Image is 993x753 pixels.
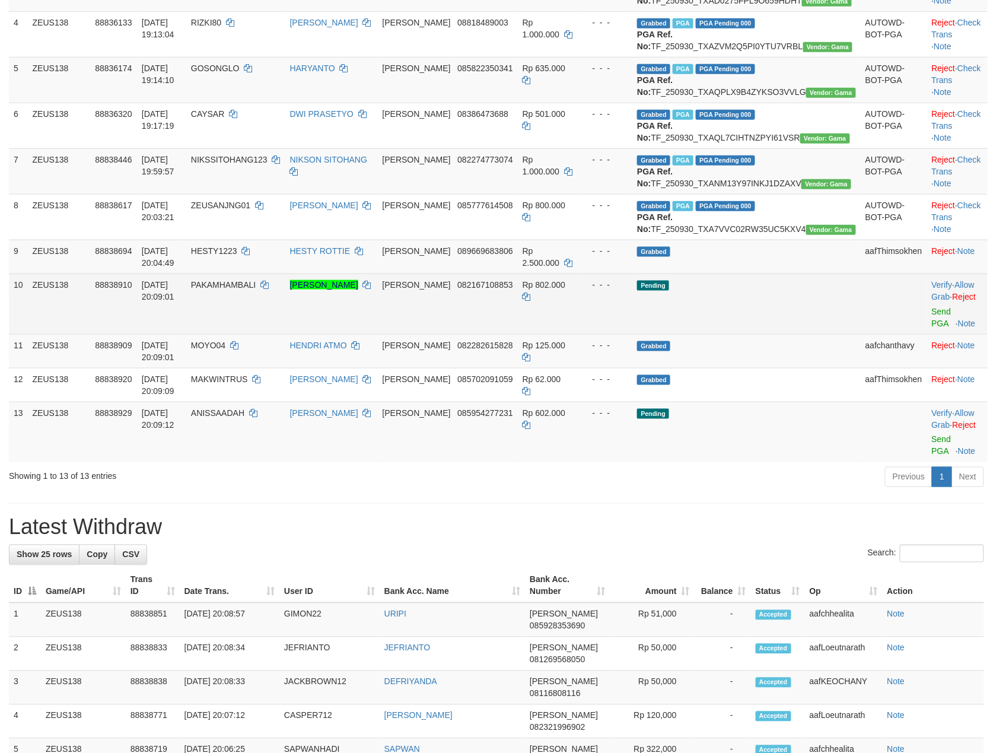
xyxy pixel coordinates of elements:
a: Note [958,319,976,328]
span: Show 25 rows [17,550,72,560]
td: AUTOWD-BOT-PGA [861,11,927,57]
div: - - - [583,339,628,351]
td: aafThimsokhen [861,240,927,274]
td: aafchhealita [805,603,883,637]
td: TF_250930_TXA7VVC02RW35UC5KXV4 [632,194,861,240]
span: RIZKI80 [191,18,221,27]
a: Show 25 rows [9,545,79,565]
td: [DATE] 20:07:12 [180,705,279,739]
td: ZEUS138 [28,103,91,148]
span: [PERSON_NAME] [383,246,451,256]
td: 2 [9,637,41,671]
a: Reject [932,374,956,384]
span: Grabbed [637,247,670,257]
td: 11 [9,334,28,368]
a: HESTY ROTTIE [290,246,351,256]
th: Action [883,569,984,603]
td: AUTOWD-BOT-PGA [861,57,927,103]
a: Verify [932,408,953,418]
a: Reject [932,18,956,27]
span: [PERSON_NAME] [530,643,598,653]
td: Rp 51,000 [610,603,695,637]
td: · · [927,11,988,57]
span: NIKSSITOHANG123 [191,155,268,164]
td: ZEUS138 [41,603,126,637]
td: · · [927,274,988,334]
span: Grabbed [637,18,670,28]
th: ID: activate to sort column descending [9,569,41,603]
span: Copy 085954277231 to clipboard [457,408,513,418]
span: PGA Pending [696,18,755,28]
span: Grabbed [637,375,670,385]
td: ZEUS138 [41,671,126,705]
span: Copy 085928353690 to clipboard [530,621,585,631]
td: - [695,671,751,705]
span: 88838920 [95,374,132,384]
span: Copy 082167108853 to clipboard [457,280,513,290]
a: Note [887,609,905,619]
td: aafchanthavy [861,334,927,368]
span: 88838929 [95,408,132,418]
span: Rp 800.000 [523,201,565,210]
span: PAKAMHAMBALI [191,280,256,290]
span: [PERSON_NAME] [383,63,451,73]
div: - - - [583,373,628,385]
td: · [927,334,988,368]
div: - - - [583,245,628,257]
td: [DATE] 20:08:34 [180,637,279,671]
td: - [695,603,751,637]
td: 88838851 [126,603,180,637]
a: Reject [932,63,956,73]
div: - - - [583,17,628,28]
th: Bank Acc. Number: activate to sort column ascending [525,569,610,603]
span: Copy 082282615828 to clipboard [457,341,513,350]
a: Note [958,447,976,456]
span: Rp 802.000 [523,280,565,290]
td: 3 [9,671,41,705]
span: GOSONGLO [191,63,240,73]
span: PGA Pending [696,155,755,166]
td: 8 [9,194,28,240]
span: Copy 089669683806 to clipboard [457,246,513,256]
span: Pending [637,281,669,291]
a: Note [957,246,975,256]
a: Note [957,341,975,350]
a: Check Trans [932,109,981,131]
span: Rp 125.000 [523,341,565,350]
div: - - - [583,407,628,419]
a: Note [934,42,952,51]
a: Previous [885,467,932,487]
a: Note [934,87,952,97]
td: - [695,705,751,739]
td: ZEUS138 [41,637,126,671]
span: Marked by aafpengsreynich [673,110,693,120]
td: 6 [9,103,28,148]
b: PGA Ref. No: [637,212,673,234]
span: Rp 62.000 [523,374,561,384]
span: Vendor URL: https://trx31.1velocity.biz [806,88,856,98]
td: TF_250930_TXANM13Y97INKJ1DZAXV [632,148,861,194]
span: Grabbed [637,201,670,211]
span: Marked by aafpengsreynich [673,18,693,28]
b: PGA Ref. No: [637,167,673,188]
span: PGA Pending [696,64,755,74]
td: [DATE] 20:08:57 [180,603,279,637]
span: · [932,280,975,301]
span: Accepted [756,644,791,654]
span: Marked by aafpengsreynich [673,64,693,74]
span: Accepted [756,711,791,722]
td: 88838771 [126,705,180,739]
td: · · [927,103,988,148]
span: Rp 1.000.000 [523,155,559,176]
th: Trans ID: activate to sort column ascending [126,569,180,603]
td: ZEUS138 [28,57,91,103]
span: Grabbed [637,110,670,120]
td: ZEUS138 [28,11,91,57]
a: Check Trans [932,201,981,222]
span: [PERSON_NAME] [530,711,598,720]
span: · [932,408,975,430]
a: Check Trans [932,155,981,176]
td: ZEUS138 [28,194,91,240]
th: Op: activate to sort column ascending [805,569,883,603]
td: 12 [9,368,28,402]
